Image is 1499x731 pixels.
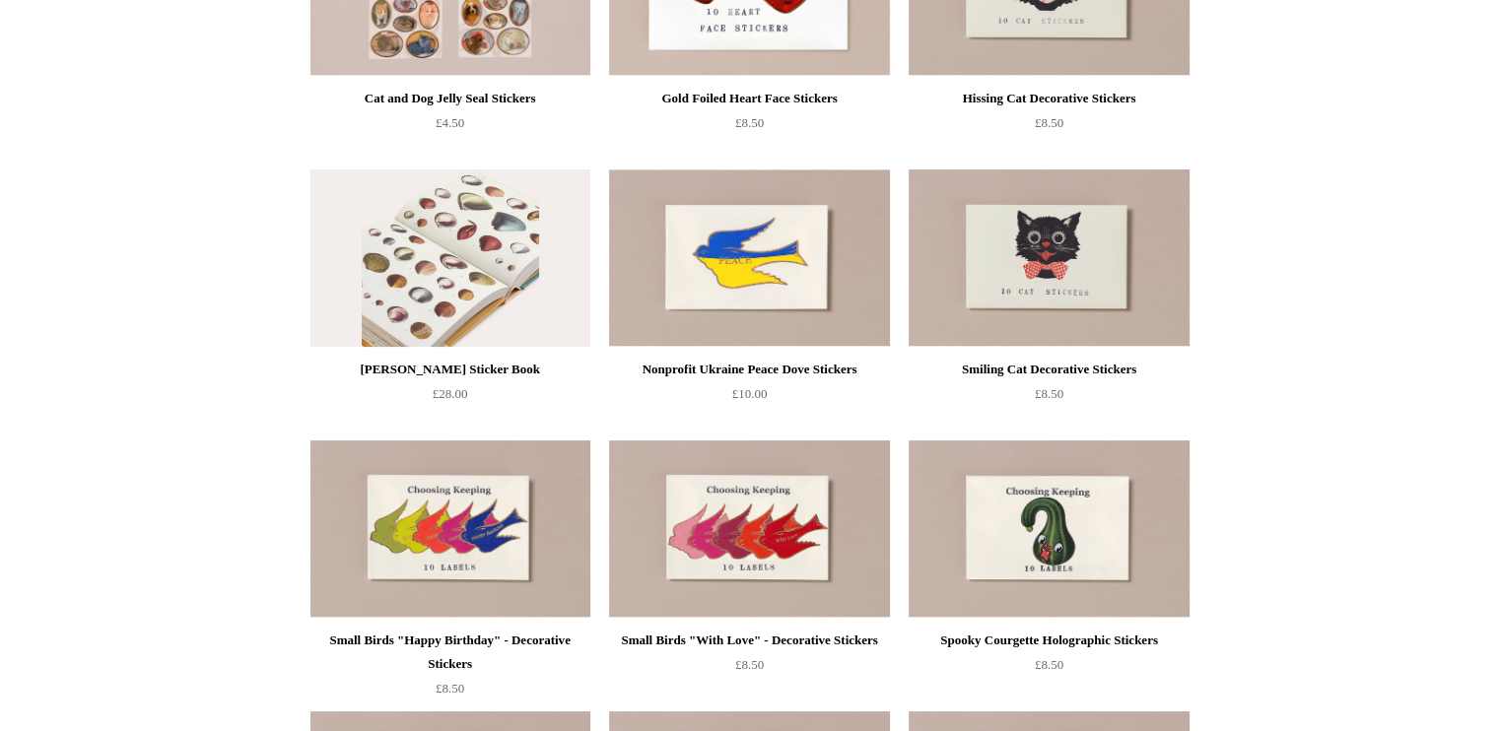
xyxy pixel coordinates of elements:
[914,87,1184,110] div: Hissing Cat Decorative Stickers
[909,358,1189,438] a: Smiling Cat Decorative Stickers £8.50
[609,169,889,347] a: Nonprofit Ukraine Peace Dove Stickers Nonprofit Ukraine Peace Dove Stickers
[609,87,889,167] a: Gold Foiled Heart Face Stickers £8.50
[1035,115,1063,130] span: £8.50
[609,358,889,438] a: Nonprofit Ukraine Peace Dove Stickers £10.00
[909,87,1189,167] a: Hissing Cat Decorative Stickers £8.50
[609,440,889,618] img: Small Birds "With Love" - Decorative Stickers
[433,386,468,401] span: £28.00
[909,169,1189,347] img: Smiling Cat Decorative Stickers
[436,115,464,130] span: £4.50
[436,681,464,696] span: £8.50
[909,629,1189,709] a: Spooky Courgette Holographic Stickers £8.50
[1035,657,1063,672] span: £8.50
[614,358,884,381] div: Nonprofit Ukraine Peace Dove Stickers
[914,629,1184,652] div: Spooky Courgette Holographic Stickers
[315,629,585,676] div: Small Birds "Happy Birthday" - Decorative Stickers
[310,358,590,438] a: [PERSON_NAME] Sticker Book £28.00
[909,440,1189,618] img: Spooky Courgette Holographic Stickers
[310,169,590,347] img: John Derian Sticker Book
[909,169,1189,347] a: Smiling Cat Decorative Stickers Smiling Cat Decorative Stickers
[310,440,590,618] a: Small Birds "Happy Birthday" - Decorative Stickers Small Birds "Happy Birthday" - Decorative Stic...
[614,629,884,652] div: Small Birds "With Love" - Decorative Stickers
[315,358,585,381] div: [PERSON_NAME] Sticker Book
[914,358,1184,381] div: Smiling Cat Decorative Stickers
[310,440,590,618] img: Small Birds "Happy Birthday" - Decorative Stickers
[732,386,768,401] span: £10.00
[909,440,1189,618] a: Spooky Courgette Holographic Stickers Spooky Courgette Holographic Stickers
[310,169,590,347] a: John Derian Sticker Book John Derian Sticker Book
[735,115,764,130] span: £8.50
[609,629,889,709] a: Small Birds "With Love" - Decorative Stickers £8.50
[310,87,590,167] a: Cat and Dog Jelly Seal Stickers £4.50
[609,169,889,347] img: Nonprofit Ukraine Peace Dove Stickers
[310,629,590,709] a: Small Birds "Happy Birthday" - Decorative Stickers £8.50
[1035,386,1063,401] span: £8.50
[315,87,585,110] div: Cat and Dog Jelly Seal Stickers
[614,87,884,110] div: Gold Foiled Heart Face Stickers
[735,657,764,672] span: £8.50
[609,440,889,618] a: Small Birds "With Love" - Decorative Stickers Small Birds "With Love" - Decorative Stickers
